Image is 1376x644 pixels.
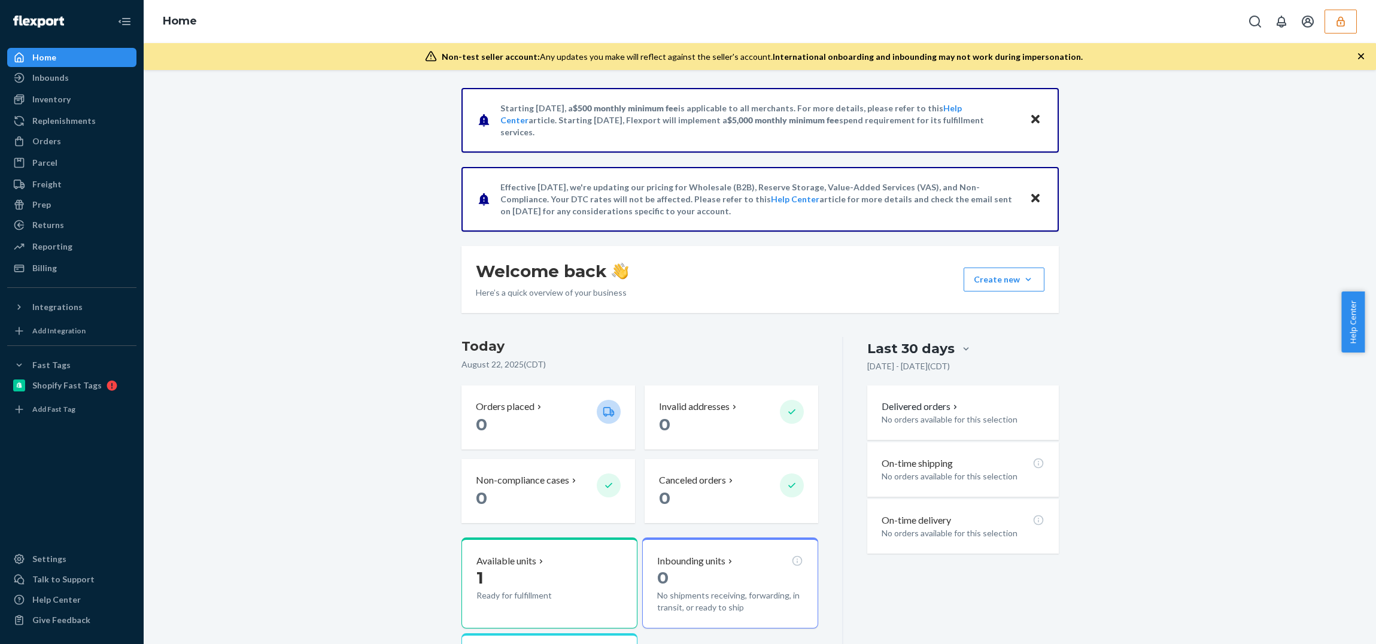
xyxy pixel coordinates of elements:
a: Returns [7,215,136,235]
div: Replenishments [32,115,96,127]
button: Canceled orders 0 [645,459,818,523]
div: Shopify Fast Tags [32,379,102,391]
p: [DATE] - [DATE] ( CDT ) [867,360,950,372]
span: International onboarding and inbounding may not work during impersonation. [773,51,1083,62]
p: On-time shipping [882,457,953,470]
p: Here’s a quick overview of your business [476,287,628,299]
p: Canceled orders [659,473,726,487]
div: Freight [32,178,62,190]
button: Close [1028,111,1043,129]
p: Non-compliance cases [476,473,569,487]
h3: Today [461,337,819,356]
a: Home [163,14,197,28]
button: Close [1028,190,1043,208]
a: Inbounds [7,68,136,87]
div: Give Feedback [32,614,90,626]
div: Last 30 days [867,339,955,358]
div: Billing [32,262,57,274]
a: Freight [7,175,136,194]
p: On-time delivery [882,514,951,527]
p: Inbounding units [657,554,725,568]
button: Open account menu [1296,10,1320,34]
a: Prep [7,195,136,214]
span: 0 [657,567,669,588]
a: Help Center [7,590,136,609]
button: Invalid addresses 0 [645,385,818,449]
div: Any updates you make will reflect against the seller's account. [442,51,1083,63]
div: Home [32,51,56,63]
button: Open notifications [1269,10,1293,34]
a: Add Fast Tag [7,400,136,419]
span: 0 [659,488,670,508]
button: Orders placed 0 [461,385,635,449]
img: Flexport logo [13,16,64,28]
div: Add Fast Tag [32,404,75,414]
button: Help Center [1341,291,1365,353]
div: Fast Tags [32,359,71,371]
div: Returns [32,219,64,231]
p: Ready for fulfillment [476,590,587,602]
div: Help Center [32,594,81,606]
div: Parcel [32,157,57,169]
a: Reporting [7,237,136,256]
span: 1 [476,567,484,588]
button: Available units1Ready for fulfillment [461,537,637,628]
p: Effective [DATE], we're updating our pricing for Wholesale (B2B), Reserve Storage, Value-Added Se... [500,181,1018,217]
p: No orders available for this selection [882,527,1044,539]
span: 0 [659,414,670,435]
button: Close Navigation [113,10,136,34]
a: Replenishments [7,111,136,130]
h1: Welcome back [476,260,628,282]
p: August 22, 2025 ( CDT ) [461,359,819,370]
button: Integrations [7,297,136,317]
div: Prep [32,199,51,211]
p: Starting [DATE], a is applicable to all merchants. For more details, please refer to this article... [500,102,1018,138]
div: Orders [32,135,61,147]
ol: breadcrumbs [153,4,206,39]
p: No orders available for this selection [882,470,1044,482]
a: Home [7,48,136,67]
button: Open Search Box [1243,10,1267,34]
p: No orders available for this selection [882,414,1044,426]
button: Fast Tags [7,356,136,375]
p: Available units [476,554,536,568]
span: 0 [476,414,487,435]
a: Help Center [771,194,819,204]
button: Inbounding units0No shipments receiving, forwarding, in transit, or ready to ship [642,537,818,628]
button: Delivered orders [882,400,960,414]
div: Settings [32,553,66,565]
a: Add Integration [7,321,136,341]
p: Orders placed [476,400,534,414]
span: Non-test seller account: [442,51,540,62]
button: Give Feedback [7,610,136,630]
div: Integrations [32,301,83,313]
div: Inventory [32,93,71,105]
span: 0 [476,488,487,508]
span: $5,000 monthly minimum fee [727,115,839,125]
a: Settings [7,549,136,569]
img: hand-wave emoji [612,263,628,280]
span: $500 monthly minimum fee [573,103,678,113]
button: Non-compliance cases 0 [461,459,635,523]
p: No shipments receiving, forwarding, in transit, or ready to ship [657,590,803,613]
button: Talk to Support [7,570,136,589]
button: Create new [964,268,1044,291]
div: Add Integration [32,326,86,336]
div: Inbounds [32,72,69,84]
a: Orders [7,132,136,151]
p: Invalid addresses [659,400,730,414]
a: Billing [7,259,136,278]
div: Reporting [32,241,72,253]
a: Parcel [7,153,136,172]
div: Talk to Support [32,573,95,585]
a: Shopify Fast Tags [7,376,136,395]
a: Inventory [7,90,136,109]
